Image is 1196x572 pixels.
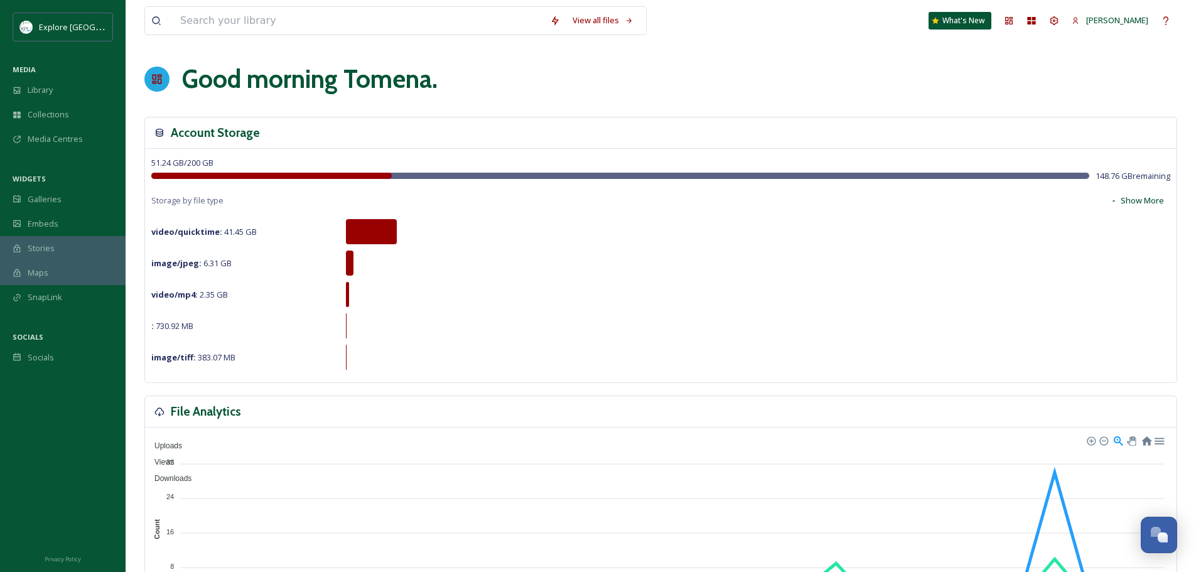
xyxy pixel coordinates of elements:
span: 6.31 GB [151,257,232,269]
span: 148.76 GB remaining [1096,170,1170,182]
div: Panning [1127,436,1134,444]
div: Zoom In [1086,436,1095,445]
span: Downloads [145,474,191,483]
h1: Good morning Tomena . [182,60,438,98]
strong: video/quicktime : [151,226,222,237]
span: Maps [28,267,48,279]
a: View all files [566,8,640,33]
span: Privacy Policy [45,555,81,563]
h3: File Analytics [171,402,241,421]
span: Library [28,84,53,96]
input: Search your library [174,7,544,35]
div: Selection Zoom [1112,434,1123,445]
span: 2.35 GB [151,289,228,300]
span: [PERSON_NAME] [1086,14,1148,26]
strong: : [151,320,154,332]
span: Media Centres [28,133,83,145]
span: 51.24 GB / 200 GB [151,157,213,168]
tspan: 24 [166,493,174,500]
h3: Account Storage [171,124,260,142]
span: 383.07 MB [151,352,235,363]
span: SOCIALS [13,332,43,342]
span: 41.45 GB [151,226,257,237]
tspan: 8 [170,563,174,570]
span: 730.92 MB [151,320,193,332]
tspan: 16 [166,527,174,535]
div: Reset Zoom [1141,434,1151,445]
span: Uploads [145,441,182,450]
span: Socials [28,352,54,364]
img: north%20marion%20account.png [20,21,33,33]
span: Explore [GEOGRAPHIC_DATA][PERSON_NAME] [39,21,212,33]
strong: image/jpeg : [151,257,202,269]
button: Open Chat [1141,517,1177,553]
strong: image/tiff : [151,352,196,363]
a: What's New [929,12,991,30]
span: Stories [28,242,55,254]
span: Storage by file type [151,195,224,207]
span: Galleries [28,193,62,205]
div: Zoom Out [1099,436,1107,445]
a: [PERSON_NAME] [1065,8,1155,33]
div: Menu [1153,434,1164,445]
strong: video/mp4 : [151,289,198,300]
a: Privacy Policy [45,551,81,566]
span: MEDIA [13,65,36,74]
button: Show More [1104,188,1170,213]
span: Embeds [28,218,58,230]
text: Count [153,519,161,539]
span: WIDGETS [13,174,46,183]
span: SnapLink [28,291,62,303]
tspan: 32 [166,458,174,466]
span: Collections [28,109,69,121]
span: Views [145,458,175,467]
